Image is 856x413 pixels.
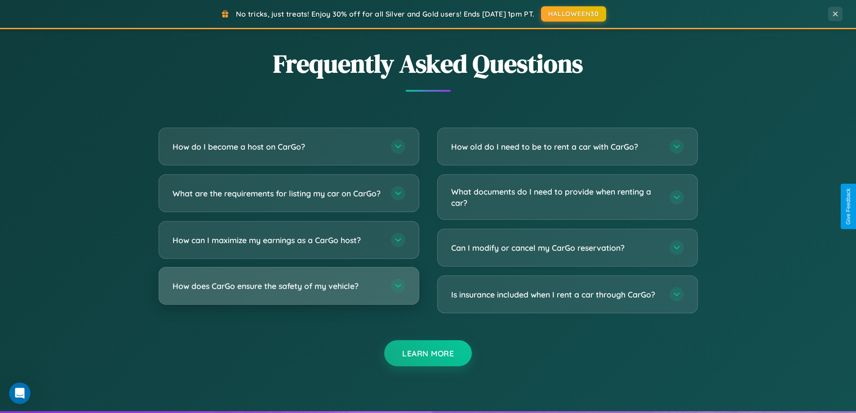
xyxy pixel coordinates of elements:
h3: How can I maximize my earnings as a CarGo host? [173,235,382,246]
h3: What documents do I need to provide when renting a car? [451,186,661,208]
h3: How does CarGo ensure the safety of my vehicle? [173,280,382,292]
button: Learn More [384,340,472,366]
h3: Is insurance included when I rent a car through CarGo? [451,289,661,300]
button: HALLOWEEN30 [541,6,606,22]
h3: How do I become a host on CarGo? [173,141,382,152]
span: No tricks, just treats! Enjoy 30% off for all Silver and Gold users! Ends [DATE] 1pm PT. [236,9,534,18]
h3: Can I modify or cancel my CarGo reservation? [451,242,661,253]
iframe: Intercom live chat [9,382,31,404]
h3: What are the requirements for listing my car on CarGo? [173,188,382,199]
h2: Frequently Asked Questions [159,46,698,81]
div: Give Feedback [845,188,852,225]
h3: How old do I need to be to rent a car with CarGo? [451,141,661,152]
